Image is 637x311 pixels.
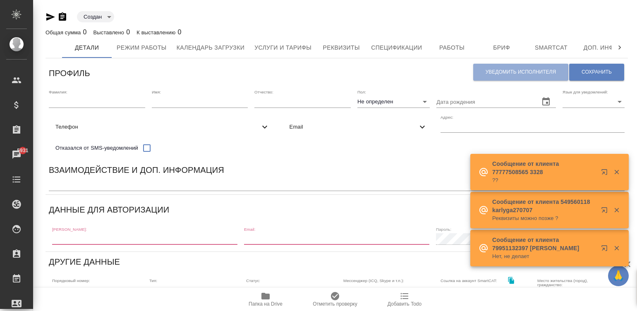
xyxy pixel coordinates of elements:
[582,69,612,76] span: Сохранить
[93,27,130,37] div: 0
[596,164,616,184] button: Открыть в новой вкладке
[290,123,418,131] span: Email
[492,160,596,176] p: Сообщение от клиента 77777508565 3328
[45,27,87,37] div: 0
[93,29,127,36] p: Выставлено
[55,144,138,152] span: Отказался от SMS-уведомлений
[482,43,522,53] span: Бриф
[246,279,260,283] label: Статус:
[49,118,276,136] div: Телефон
[136,27,181,37] div: 0
[49,90,67,94] label: Фамилия:
[441,115,453,119] label: Адрес:
[441,279,497,283] label: Ссылка на аккаунт SmartCAT:
[244,227,256,231] label: Email:
[608,168,625,176] button: Закрыть
[436,227,451,231] label: Пароль:
[49,163,224,177] h6: Взаимодействие и доп. информация
[81,13,104,20] button: Создан
[321,43,361,53] span: Реквизиты
[249,301,283,307] span: Папка на Drive
[49,67,90,80] h6: Профиль
[596,202,616,222] button: Открыть в новой вкладке
[77,11,114,22] div: Создан
[608,244,625,252] button: Закрыть
[357,90,366,94] label: Пол:
[149,279,157,283] label: Тип:
[231,288,300,311] button: Папка на Drive
[371,43,422,53] span: Спецификации
[136,29,177,36] p: К выставлению
[370,288,439,311] button: Добавить Todo
[343,279,404,283] label: Мессенджер (ICQ, Skype и т.п.):
[55,123,260,131] span: Телефон
[581,43,621,53] span: Доп. инфо
[254,90,273,94] label: Отчество:
[45,12,55,22] button: Скопировать ссылку для ЯМессенджера
[57,12,67,22] button: Скопировать ссылку
[300,288,370,311] button: Отметить проверку
[313,301,357,307] span: Отметить проверку
[388,301,421,307] span: Добавить Todo
[492,198,596,214] p: Сообщение от клиента 549560118 karlyga270707
[608,206,625,214] button: Закрыть
[67,43,107,53] span: Детали
[45,29,83,36] p: Общая сумма
[117,43,167,53] span: Режим работы
[246,285,330,296] div: Создан
[2,144,31,165] a: 5931
[357,96,430,108] div: Не определен
[49,255,120,268] h6: Другие данные
[563,90,608,94] label: Язык для уведомлений:
[152,90,161,94] label: Имя:
[52,227,87,231] label: [PERSON_NAME]:
[596,240,616,260] button: Открыть в новой вкладке
[283,118,434,136] div: Email
[532,43,571,53] span: Smartcat
[52,279,90,283] label: Порядковый номер:
[432,43,472,53] span: Работы
[12,146,33,155] span: 5931
[492,214,596,222] p: Реквизиты можно позже ?
[49,203,169,216] h6: Данные для авторизации
[254,43,311,53] span: Услуги и тарифы
[569,64,624,81] button: Сохранить
[177,43,245,53] span: Календарь загрузки
[149,285,233,296] div: Физическое лицо
[492,236,596,252] p: Сообщение от клиента 79951132397 [PERSON_NAME]
[492,176,596,184] p: ??
[492,252,596,261] p: Нет, не делает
